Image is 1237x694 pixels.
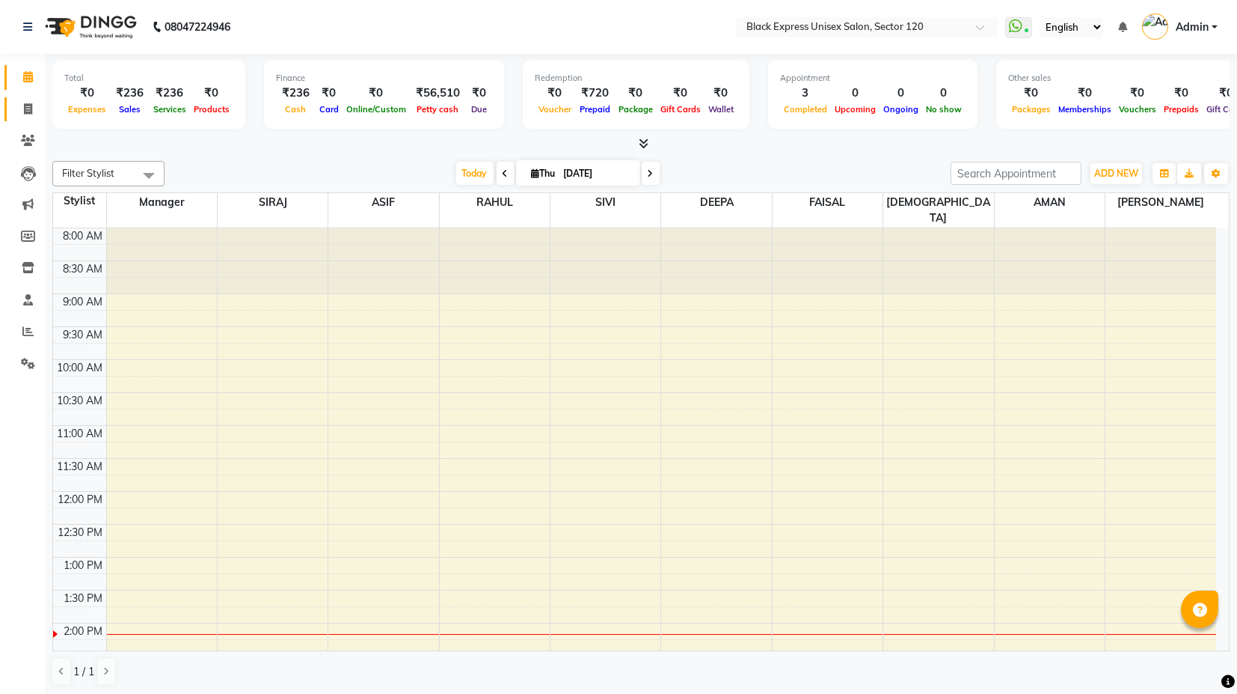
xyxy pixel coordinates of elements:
[440,193,550,212] span: RAHUL
[55,393,106,409] div: 10:30 AM
[165,6,230,48] b: 08047224946
[780,72,966,85] div: Appointment
[880,104,922,115] span: Ongoing
[615,104,657,115] span: Package
[951,162,1081,185] input: Search Appointment
[1115,85,1160,102] div: ₹0
[780,85,831,102] div: 3
[218,193,328,212] span: SIRAJ
[705,104,737,115] span: Wallet
[53,193,106,209] div: Stylist
[150,85,190,102] div: ₹236
[343,104,410,115] span: Online/Custom
[64,104,110,115] span: Expenses
[64,85,110,102] div: ₹0
[1090,163,1142,184] button: ADD NEW
[466,85,492,102] div: ₹0
[276,72,492,85] div: Finance
[535,104,575,115] span: Voucher
[110,85,150,102] div: ₹236
[535,85,575,102] div: ₹0
[831,104,880,115] span: Upcoming
[328,193,438,212] span: ASIF
[61,624,106,639] div: 2:00 PM
[55,492,106,508] div: 12:00 PM
[61,228,106,244] div: 8:00 AM
[831,85,880,102] div: 0
[61,558,106,573] div: 1:00 PM
[316,85,343,102] div: ₹0
[535,72,737,85] div: Redemption
[1055,85,1115,102] div: ₹0
[705,85,737,102] div: ₹0
[1142,13,1168,40] img: Admin
[150,104,190,115] span: Services
[343,85,410,102] div: ₹0
[190,85,233,102] div: ₹0
[107,193,217,212] span: Manager
[883,193,993,228] span: [DEMOGRAPHIC_DATA]
[456,162,494,185] span: Today
[1176,19,1209,35] span: Admin
[55,525,106,541] div: 12:30 PM
[38,6,141,48] img: logo
[1160,85,1203,102] div: ₹0
[615,85,657,102] div: ₹0
[414,104,463,115] span: Petty cash
[1105,193,1216,212] span: [PERSON_NAME]
[190,104,233,115] span: Products
[64,72,233,85] div: Total
[1055,104,1115,115] span: Memberships
[661,193,771,212] span: DEEPA
[657,85,705,102] div: ₹0
[559,162,634,185] input: 2025-09-04
[61,327,106,343] div: 9:30 AM
[773,193,883,212] span: FAISAL
[467,104,491,115] span: Due
[61,294,106,310] div: 9:00 AM
[62,167,114,179] span: Filter Stylist
[410,85,466,102] div: ₹56,510
[1094,168,1138,179] span: ADD NEW
[575,85,615,102] div: ₹720
[995,193,1105,212] span: AMAN
[550,193,660,212] span: SIVI
[55,426,106,442] div: 11:00 AM
[780,104,831,115] span: Completed
[922,104,966,115] span: No show
[576,104,614,115] span: Prepaid
[73,664,94,680] span: 1 / 1
[528,168,559,179] span: Thu
[282,104,310,115] span: Cash
[1008,85,1055,102] div: ₹0
[115,104,144,115] span: Sales
[1115,104,1160,115] span: Vouchers
[880,85,922,102] div: 0
[1160,104,1203,115] span: Prepaids
[61,591,106,606] div: 1:30 PM
[922,85,966,102] div: 0
[276,85,316,102] div: ₹236
[61,261,106,277] div: 8:30 AM
[1008,104,1055,115] span: Packages
[55,360,106,376] div: 10:00 AM
[657,104,705,115] span: Gift Cards
[55,459,106,475] div: 11:30 AM
[316,104,343,115] span: Card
